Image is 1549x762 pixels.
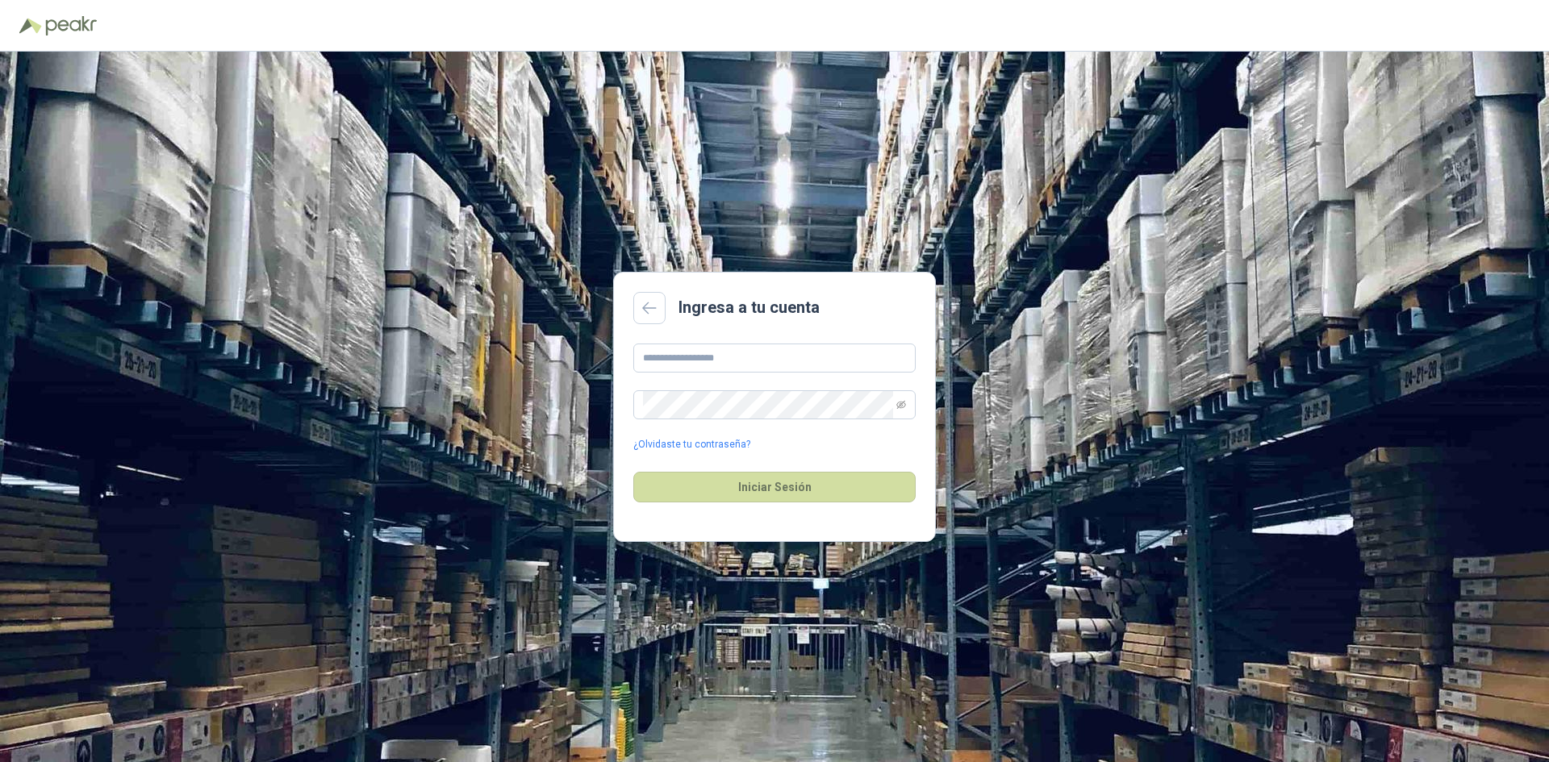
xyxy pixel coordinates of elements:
img: Peakr [45,16,97,35]
button: Iniciar Sesión [633,472,916,502]
a: ¿Olvidaste tu contraseña? [633,437,750,452]
h2: Ingresa a tu cuenta [678,295,820,320]
span: eye-invisible [896,400,906,410]
img: Logo [19,18,42,34]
